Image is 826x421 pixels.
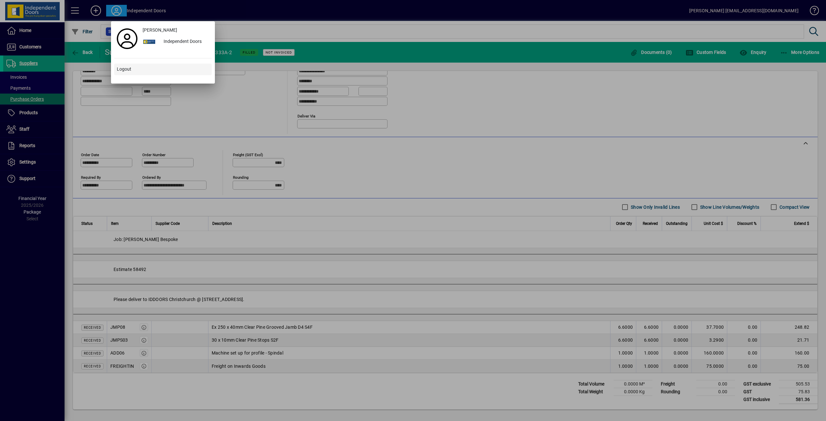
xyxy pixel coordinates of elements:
[140,25,212,36] a: [PERSON_NAME]
[143,27,177,34] span: [PERSON_NAME]
[114,33,140,45] a: Profile
[117,66,131,73] span: Logout
[114,64,212,75] button: Logout
[158,36,212,48] div: Independent Doors
[140,36,212,48] button: Independent Doors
